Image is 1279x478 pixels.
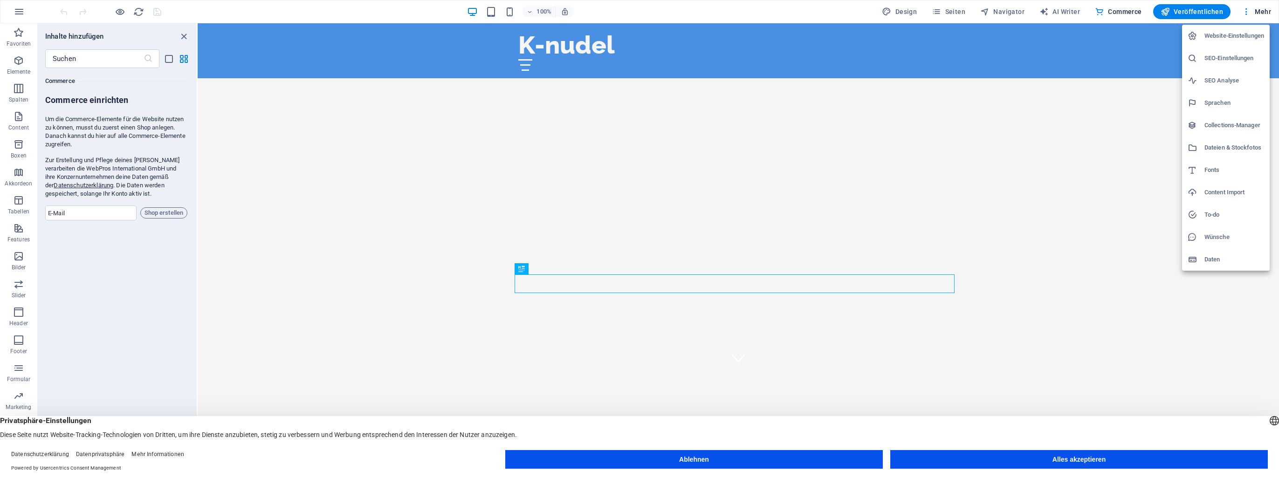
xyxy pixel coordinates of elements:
h6: Website-Einstellungen [1204,30,1264,41]
h6: Collections-Manager [1204,120,1264,131]
h6: Sprachen [1204,97,1264,109]
h6: Wünsche [1204,232,1264,243]
h6: Fonts [1204,164,1264,176]
h6: To-do [1204,209,1264,220]
h6: SEO-Einstellungen [1204,53,1264,64]
h6: Dateien & Stockfotos [1204,142,1264,153]
h6: SEO Analyse [1204,75,1264,86]
h6: Daten [1204,254,1264,265]
h6: Content Import [1204,187,1264,198]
